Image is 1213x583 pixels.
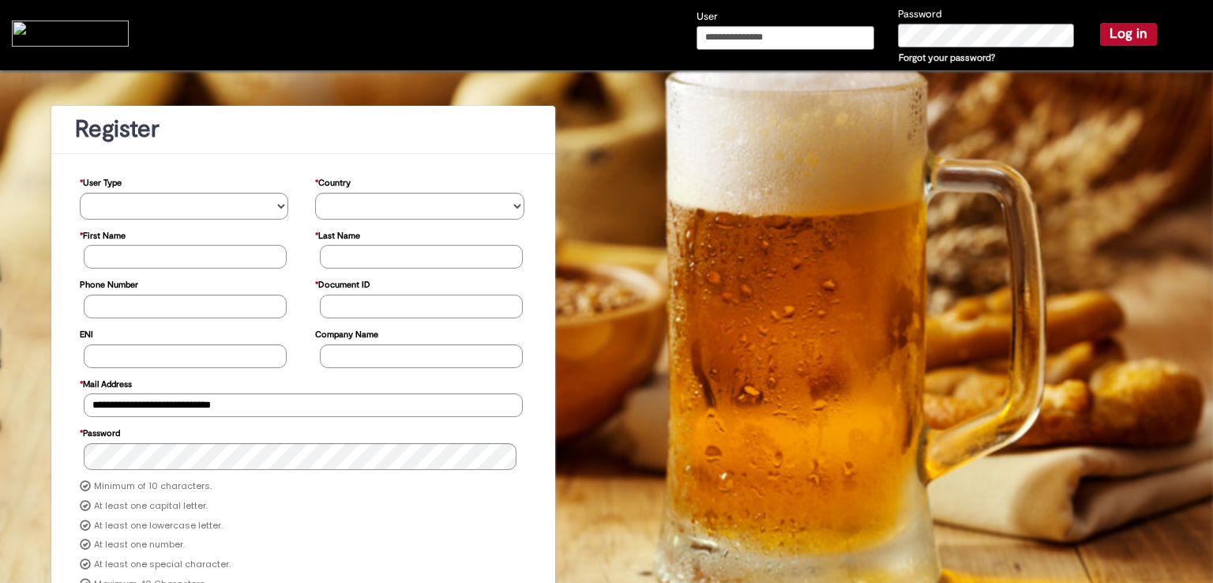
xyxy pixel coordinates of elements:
[315,170,351,193] label: Country
[94,500,208,513] label: At least one capital letter.
[94,559,231,571] label: At least one special character.
[94,520,223,532] label: At least one lowercase letter.
[75,116,531,142] h1: Register
[315,223,360,246] label: Last Name
[315,272,370,295] label: Document ID
[899,51,995,64] a: Forgot your password?
[80,322,93,344] label: ENI
[80,272,138,295] label: Phone Number
[697,9,718,24] label: User
[80,223,126,246] label: First Name
[94,480,212,493] label: Minimum of 10 characters.
[80,170,122,193] label: User Type
[315,322,378,344] label: Company Name
[12,21,129,47] img: c6ce05dddb264490e4c35e7cf39619ce.iix
[898,7,942,22] label: Password
[80,420,120,443] label: Password
[1100,23,1157,45] button: Log in
[80,371,132,394] label: Mail Address
[94,539,185,551] label: At least one number.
